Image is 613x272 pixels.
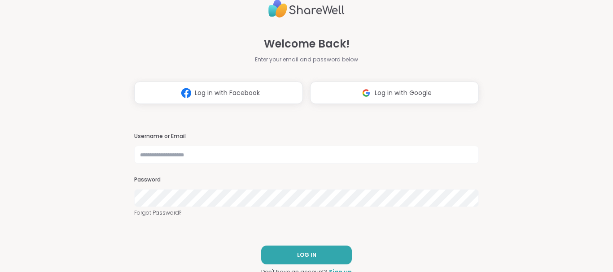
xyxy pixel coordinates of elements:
[264,36,350,52] span: Welcome Back!
[261,246,352,264] button: LOG IN
[134,82,303,104] button: Log in with Facebook
[375,88,432,98] span: Log in with Google
[178,85,195,101] img: ShareWell Logomark
[134,209,479,217] a: Forgot Password?
[310,82,479,104] button: Log in with Google
[255,56,358,64] span: Enter your email and password below
[134,133,479,140] h3: Username or Email
[358,85,375,101] img: ShareWell Logomark
[134,176,479,184] h3: Password
[195,88,260,98] span: Log in with Facebook
[297,251,316,259] span: LOG IN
